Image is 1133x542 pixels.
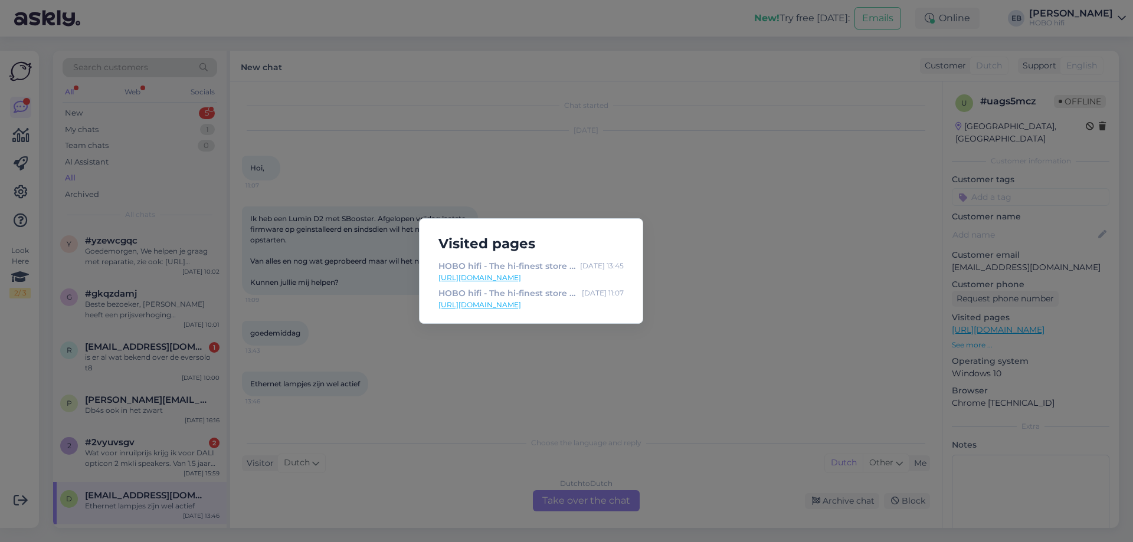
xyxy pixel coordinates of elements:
a: [URL][DOMAIN_NAME] [438,300,624,310]
div: [DATE] 11:07 [582,287,624,300]
a: [URL][DOMAIN_NAME] [438,272,624,283]
div: HOBO hifi - The hi-finest store in [GEOGRAPHIC_DATA] [438,259,575,272]
h5: Visited pages [429,233,633,255]
div: HOBO hifi - The hi-finest store in [GEOGRAPHIC_DATA] [438,287,577,300]
div: [DATE] 13:45 [580,259,624,272]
